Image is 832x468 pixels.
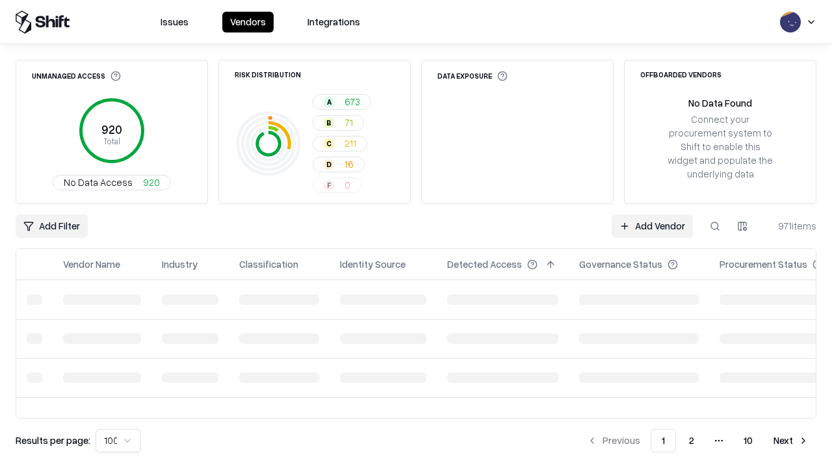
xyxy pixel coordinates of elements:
div: Industry [162,257,198,271]
div: A [324,97,334,107]
button: 10 [733,429,763,452]
button: 2 [679,429,705,452]
button: A673 [313,94,371,110]
button: D16 [313,157,365,172]
span: 16 [344,157,354,171]
nav: pagination [579,429,816,452]
span: 920 [143,175,160,189]
button: 1 [651,429,676,452]
div: Data Exposure [437,71,508,81]
div: Risk Distribution [235,71,301,78]
div: Unmanaged Access [32,71,121,81]
button: B71 [313,115,364,131]
div: Governance Status [579,257,662,271]
tspan: Total [103,136,120,146]
button: Vendors [222,12,274,32]
div: No Data Found [688,96,752,110]
button: Issues [153,12,196,32]
div: Procurement Status [720,257,807,271]
p: Results per page: [16,434,90,447]
span: 211 [344,136,356,150]
button: Integrations [300,12,368,32]
div: 971 items [764,219,816,233]
div: Vendor Name [63,257,120,271]
button: Next [766,429,816,452]
div: C [324,138,334,149]
tspan: 920 [101,122,122,136]
button: Add Filter [16,214,88,238]
span: No Data Access [64,175,133,189]
button: C211 [313,136,367,151]
a: Add Vendor [612,214,693,238]
span: 71 [344,116,353,129]
div: Identity Source [340,257,406,271]
div: Connect your procurement system to Shift to enable this widget and populate the underlying data [666,112,774,181]
div: Classification [239,257,298,271]
div: B [324,118,334,128]
div: Detected Access [447,257,522,271]
button: No Data Access920 [53,175,171,190]
span: 673 [344,95,360,109]
div: Offboarded Vendors [640,71,721,78]
div: D [324,159,334,170]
